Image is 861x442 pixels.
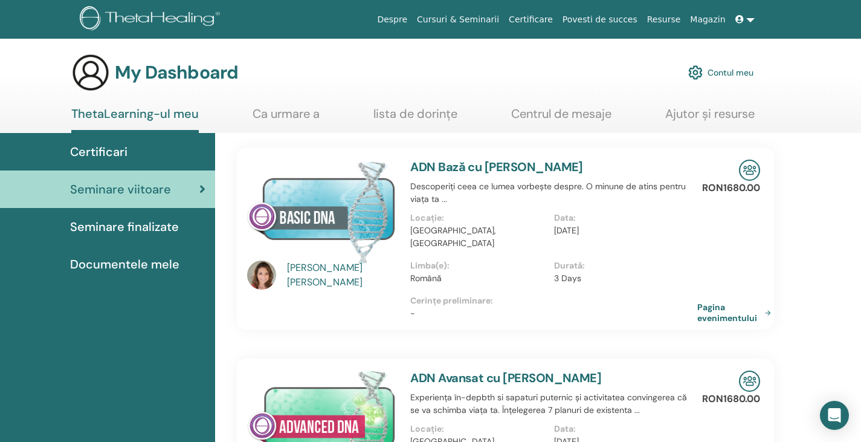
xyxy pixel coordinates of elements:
[253,106,320,130] a: Ca urmare a
[511,106,611,130] a: Centrul de mesaje
[410,259,546,272] p: Limba(e) :
[70,255,179,273] span: Documentele mele
[554,212,690,224] p: Data :
[71,106,199,133] a: ThetaLearning-ul meu
[287,261,399,290] a: [PERSON_NAME] [PERSON_NAME]
[554,259,690,272] p: Durată :
[702,181,760,195] p: RON1680.00
[410,272,546,285] p: Română
[665,106,755,130] a: Ajutor și resurse
[554,423,690,435] p: Data :
[688,62,703,83] img: cog.svg
[642,8,686,31] a: Resurse
[247,160,396,264] img: ADN Bază
[697,302,776,323] a: Pagina evenimentului
[70,180,171,198] span: Seminare viitoare
[410,212,546,224] p: Locație :
[685,8,730,31] a: Magazin
[80,6,224,33] img: logo.png
[410,294,697,307] p: Cerințe preliminare :
[702,392,760,406] p: RON1680.00
[70,218,179,236] span: Seminare finalizate
[820,401,849,430] div: Open Intercom Messenger
[504,8,558,31] a: Certificare
[410,391,697,417] p: Experiența în-depbth si sapaturi puternic și activitatea convingerea că se va schimba viața ta. Î...
[558,8,642,31] a: Povesti de succes
[373,106,457,130] a: lista de dorințe
[410,307,697,320] p: -
[554,272,690,285] p: 3 Days
[372,8,412,31] a: Despre
[410,423,546,435] p: Locație :
[410,159,583,175] a: ADN Bază cu [PERSON_NAME]
[410,180,697,206] p: Descoperiți ceea ce lumea vorbește despre. O minune de atins pentru viața ta ...
[115,62,238,83] h3: My Dashboard
[71,53,110,92] img: generic-user-icon.jpg
[70,143,127,161] span: Certificari
[410,370,601,386] a: ADN Avansat cu [PERSON_NAME]
[688,59,753,86] a: Contul meu
[739,160,760,181] img: In-Person Seminar
[412,8,504,31] a: Cursuri & Seminarii
[247,261,276,290] img: default.jpg
[554,224,690,237] p: [DATE]
[410,224,546,250] p: [GEOGRAPHIC_DATA], [GEOGRAPHIC_DATA]
[739,371,760,392] img: In-Person Seminar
